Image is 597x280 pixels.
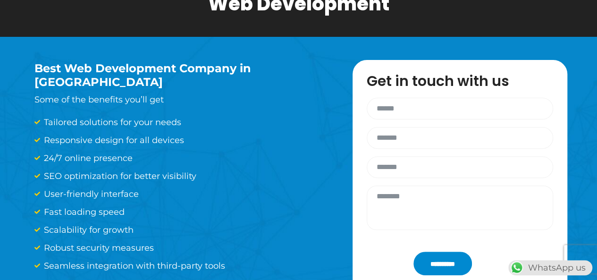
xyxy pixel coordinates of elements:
[34,93,324,106] p: Some of the benefits you’ll get
[42,152,133,165] span: 24/7 online presence
[42,170,196,183] span: SEO optimization for better visibility
[508,260,592,275] div: WhatsApp us
[362,98,558,275] form: Contact form
[42,116,181,129] span: Tailored solutions for your needs
[42,134,184,147] span: Responsive design for all devices
[42,187,139,201] span: User-friendly interface
[42,223,134,237] span: Scalability for growth
[42,241,154,255] span: Robust security measures
[509,260,524,275] img: WhatsApp
[367,74,563,88] h3: Get in touch with us
[34,62,324,89] h3: Best Web Development Company in [GEOGRAPHIC_DATA]
[42,259,225,272] span: Seamless integration with third-party tools
[508,263,592,273] a: WhatsAppWhatsApp us
[42,205,125,219] span: Fast loading speed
